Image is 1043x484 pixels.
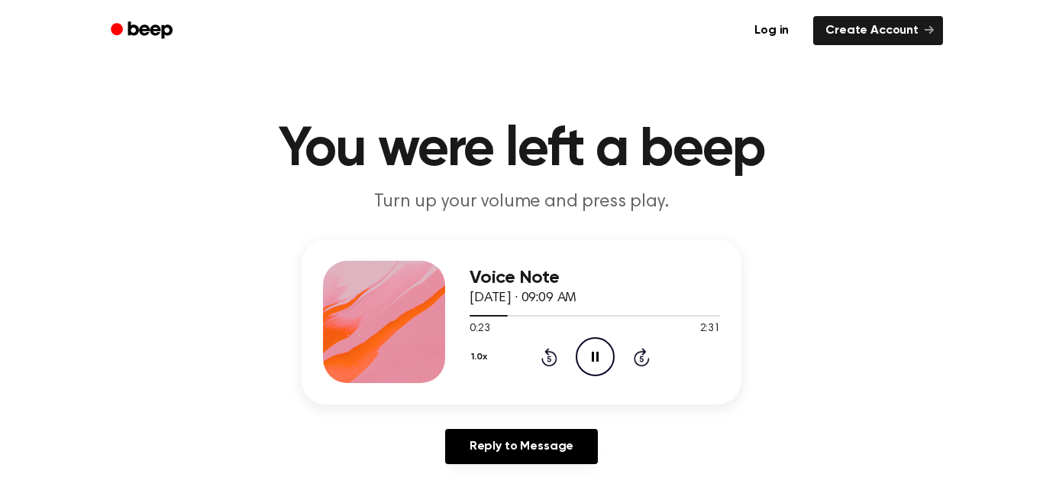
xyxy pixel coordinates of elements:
a: Reply to Message [445,429,598,464]
a: Log in [739,13,804,48]
a: Create Account [813,16,943,45]
span: 2:31 [700,321,720,337]
p: Turn up your volume and press play. [228,190,815,215]
a: Beep [100,16,186,46]
span: 0:23 [470,321,489,337]
button: 1.0x [470,344,492,370]
h3: Voice Note [470,268,720,288]
span: [DATE] · 09:09 AM [470,291,576,305]
h1: You were left a beep [131,122,912,177]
